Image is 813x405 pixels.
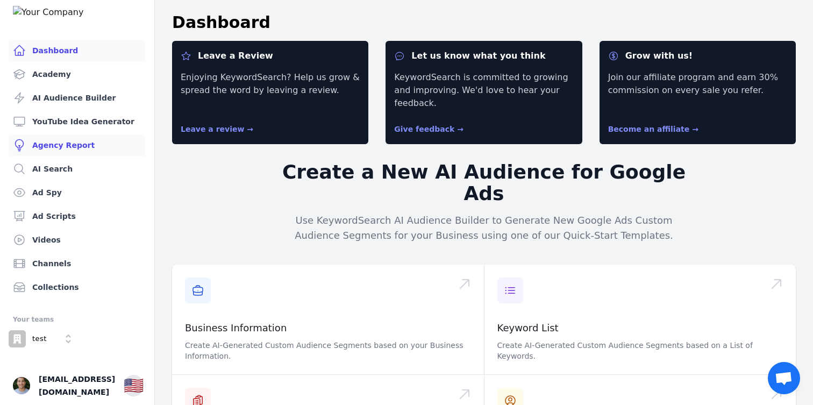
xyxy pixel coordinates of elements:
[181,49,360,62] dt: Leave a Review
[9,63,146,85] a: Academy
[32,334,47,344] p: test
[9,111,146,132] a: YouTube Idea Generator
[692,125,698,133] span: →
[9,40,146,61] a: Dashboard
[185,322,287,333] a: Business Information
[124,376,144,395] div: 🇺🇸
[9,229,146,251] a: Videos
[608,49,787,62] dt: Grow with us!
[9,182,146,203] a: Ad Spy
[277,161,690,204] h2: Create a New AI Audience for Google Ads
[13,313,141,326] div: Your teams
[394,49,573,62] dt: Let us know what you think
[457,125,463,133] span: →
[181,125,253,133] a: Leave a review
[9,330,26,347] img: test
[13,6,83,23] img: Your Company
[608,71,787,110] p: Join our affiliate program and earn 30% commission on every sale you refer.
[9,330,77,347] button: Open organization switcher
[497,322,559,333] a: Keyword List
[608,125,698,133] a: Become an affiliate
[39,373,115,399] span: [EMAIL_ADDRESS][DOMAIN_NAME]
[9,276,146,298] a: Collections
[13,377,30,394] button: Open user button
[13,377,30,394] img: Gregory Kopyltsov
[9,253,146,274] a: Channels
[9,134,146,156] a: Agency Report
[172,13,270,32] h1: Dashboard
[394,125,463,133] a: Give feedback
[277,213,690,243] p: Use KeywordSearch AI Audience Builder to Generate New Google Ads Custom Audience Segments for you...
[124,375,144,396] button: 🇺🇸
[247,125,253,133] span: →
[9,205,146,227] a: Ad Scripts
[181,71,360,110] p: Enjoying KeywordSearch? Help us grow & spread the word by leaving a review.
[9,87,146,109] a: AI Audience Builder
[768,362,800,394] div: Open chat
[9,158,146,180] a: AI Search
[394,71,573,110] p: KeywordSearch is committed to growing and improving. We'd love to hear your feedback.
